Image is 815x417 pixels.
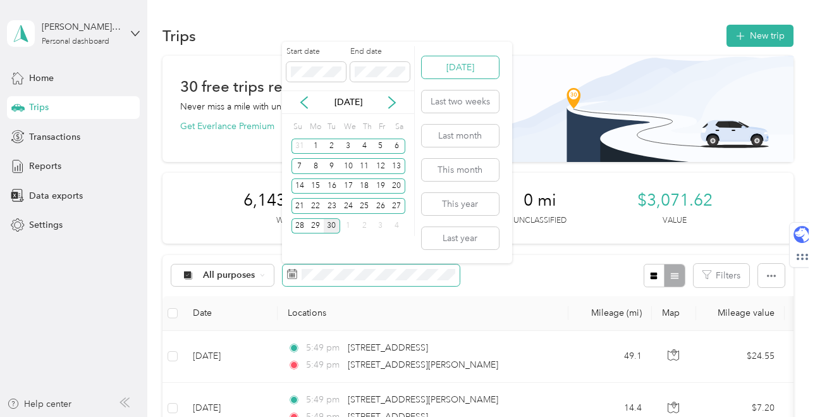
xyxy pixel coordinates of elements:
img: Banner [371,56,794,162]
p: Value [663,215,687,227]
div: Fr [377,118,389,136]
span: 5:49 pm [306,358,342,372]
div: 23 [324,198,340,214]
button: This year [422,193,499,215]
span: 5:49 pm [306,341,342,355]
div: 17 [340,178,357,194]
div: 28 [291,218,308,234]
th: Locations [278,296,568,331]
span: All purposes [203,271,255,280]
div: 12 [372,158,389,174]
span: Data exports [29,189,83,202]
div: 4 [356,139,372,154]
p: Never miss a mile with unlimited automatic trip tracking [180,100,399,113]
th: Mileage (mi) [568,296,652,331]
th: Date [183,296,278,331]
div: 10 [340,158,357,174]
iframe: Everlance-gr Chat Button Frame [744,346,815,417]
div: Personal dashboard [42,38,109,46]
div: 6 [389,139,405,154]
div: 27 [389,198,405,214]
span: [STREET_ADDRESS][PERSON_NAME] [348,359,498,370]
td: [DATE] [183,331,278,383]
th: Mileage value [696,296,785,331]
button: Last two weeks [422,90,499,113]
span: Reports [29,159,61,173]
span: [STREET_ADDRESS] [348,342,428,353]
span: Home [29,72,54,85]
span: [STREET_ADDRESS][PERSON_NAME] [348,394,498,405]
span: 5:49 pm [306,393,342,407]
div: 2 [356,218,372,234]
button: This month [422,159,499,181]
label: End date [350,46,410,58]
div: 19 [372,178,389,194]
button: Last year [422,227,499,249]
th: Map [652,296,696,331]
p: Work [276,215,300,227]
div: 16 [324,178,340,194]
button: Get Everlance Premium [180,120,274,133]
div: 15 [307,178,324,194]
div: 31 [291,139,308,154]
p: Unclassified [513,215,567,227]
span: 6,143.24 mi [243,190,333,211]
p: [DATE] [322,96,375,109]
div: 21 [291,198,308,214]
div: Sa [393,118,405,136]
div: 18 [356,178,372,194]
div: 13 [389,158,405,174]
div: 22 [307,198,324,214]
h1: Trips [162,29,196,42]
div: Su [291,118,303,136]
span: 0 mi [524,190,556,211]
div: 9 [324,158,340,174]
div: 4 [389,218,405,234]
div: 1 [307,139,324,154]
div: 14 [291,178,308,194]
span: $3,071.62 [637,190,713,211]
h1: 30 free trips remaining this month. [180,80,420,93]
div: [PERSON_NAME][EMAIL_ADDRESS][DOMAIN_NAME] [42,20,121,34]
div: Mo [307,118,321,136]
button: New trip [726,25,794,47]
button: [DATE] [422,56,499,78]
div: 8 [307,158,324,174]
div: 20 [389,178,405,194]
div: 24 [340,198,357,214]
button: Filters [694,264,749,287]
div: 3 [340,139,357,154]
span: Transactions [29,130,80,144]
div: 25 [356,198,372,214]
div: 5 [372,139,389,154]
div: Th [360,118,372,136]
div: 29 [307,218,324,234]
div: 26 [372,198,389,214]
div: We [342,118,357,136]
td: 49.1 [568,331,652,383]
div: 11 [356,158,372,174]
div: 7 [291,158,308,174]
div: 2 [324,139,340,154]
label: Start date [286,46,346,58]
div: Tu [326,118,338,136]
button: Last month [422,125,499,147]
span: Trips [29,101,49,114]
div: 1 [340,218,357,234]
button: Help center [7,397,71,411]
div: 30 [324,218,340,234]
div: 3 [372,218,389,234]
td: $24.55 [696,331,785,383]
span: Settings [29,218,63,232]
